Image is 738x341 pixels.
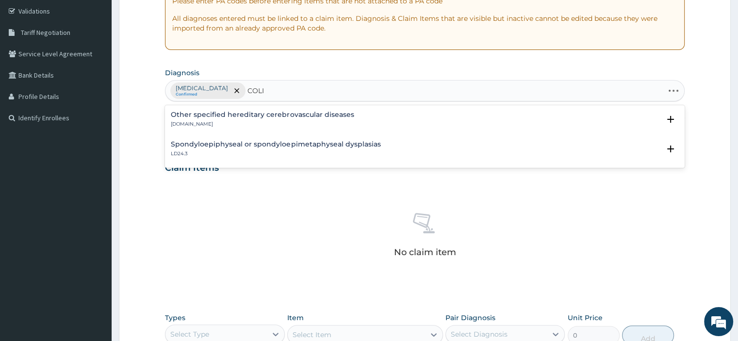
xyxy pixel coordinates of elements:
small: Confirmed [176,92,228,97]
span: We're online! [56,106,134,204]
div: Chat with us now [50,54,163,67]
label: Diagnosis [165,68,199,78]
i: open select status [665,143,676,155]
p: [DOMAIN_NAME] [171,121,354,128]
div: Select Diagnosis [451,329,508,339]
i: open select status [665,114,676,125]
div: Select Type [170,329,209,339]
textarea: Type your message and hit 'Enter' [5,233,185,267]
p: [MEDICAL_DATA] [176,84,228,92]
h4: Spondyloepiphyseal or spondyloepimetaphyseal dysplasias [171,141,380,148]
label: Item [287,313,304,323]
h3: Claim Items [165,163,219,174]
span: remove selection option [232,86,241,95]
div: Minimize live chat window [159,5,182,28]
img: d_794563401_company_1708531726252_794563401 [18,49,39,73]
p: No claim item [394,247,456,257]
p: All diagnoses entered must be linked to a claim item. Diagnosis & Claim Items that are visible bu... [172,14,677,33]
h4: Other specified hereditary cerebrovascular diseases [171,111,354,118]
p: LD24.3 [171,150,380,157]
label: Unit Price [568,313,603,323]
span: Tariff Negotiation [21,28,70,37]
label: Types [165,314,185,322]
label: Pair Diagnosis [445,313,495,323]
